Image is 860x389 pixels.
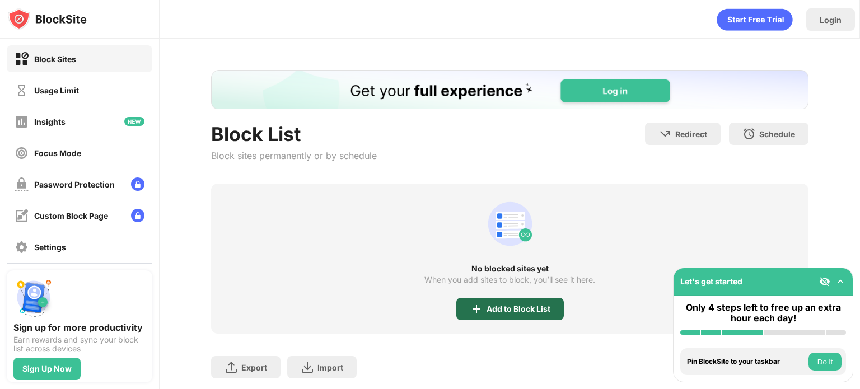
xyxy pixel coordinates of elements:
[241,363,267,372] div: Export
[680,276,742,286] div: Let's get started
[211,264,808,273] div: No blocked sites yet
[808,353,842,371] button: Do it
[211,123,377,146] div: Block List
[211,70,808,109] iframe: Banner
[34,86,79,95] div: Usage Limit
[15,146,29,160] img: focus-off.svg
[13,277,54,317] img: push-signup.svg
[13,322,146,333] div: Sign up for more productivity
[483,197,537,251] div: animation
[680,302,846,324] div: Only 4 steps left to free up an extra hour each day!
[717,8,793,31] div: animation
[835,276,846,287] img: omni-setup-toggle.svg
[759,129,795,139] div: Schedule
[34,180,115,189] div: Password Protection
[15,209,29,223] img: customize-block-page-off.svg
[131,177,144,191] img: lock-menu.svg
[13,335,146,353] div: Earn rewards and sync your block list across devices
[424,275,595,284] div: When you add sites to block, you’ll see it here.
[15,240,29,254] img: settings-off.svg
[34,117,66,126] div: Insights
[34,54,76,64] div: Block Sites
[487,304,550,313] div: Add to Block List
[675,129,707,139] div: Redirect
[34,148,81,158] div: Focus Mode
[820,15,842,25] div: Login
[211,150,377,161] div: Block sites permanently or by schedule
[15,83,29,97] img: time-usage-off.svg
[34,242,66,252] div: Settings
[124,117,144,126] img: new-icon.svg
[34,211,108,221] div: Custom Block Page
[15,52,29,66] img: block-on.svg
[15,177,29,191] img: password-protection-off.svg
[317,363,343,372] div: Import
[8,8,87,30] img: logo-blocksite.svg
[15,115,29,129] img: insights-off.svg
[687,358,806,365] div: Pin BlockSite to your taskbar
[131,209,144,222] img: lock-menu.svg
[22,364,72,373] div: Sign Up Now
[819,276,830,287] img: eye-not-visible.svg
